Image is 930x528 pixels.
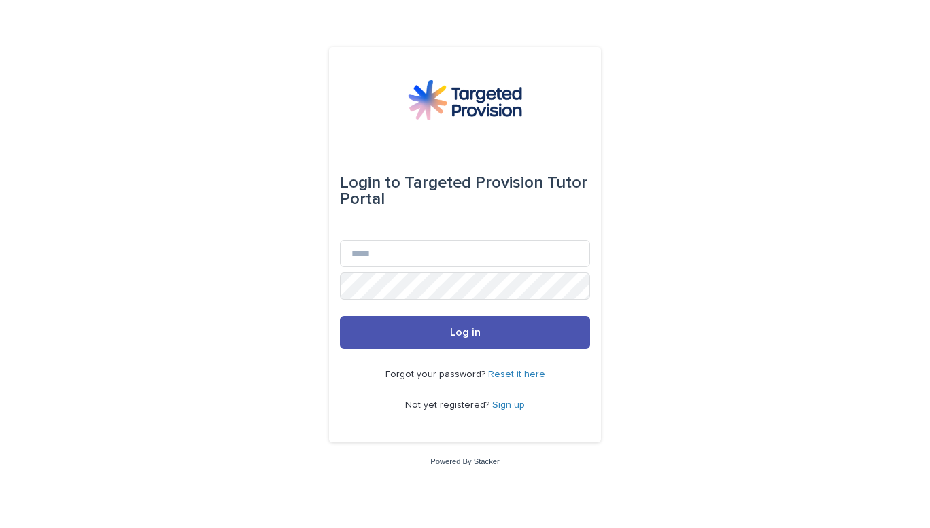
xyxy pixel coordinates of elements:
button: Log in [340,316,590,349]
span: Login to [340,175,400,191]
a: Reset it here [488,370,545,379]
a: Sign up [492,400,525,410]
span: Not yet registered? [405,400,492,410]
div: Targeted Provision Tutor Portal [340,164,590,218]
a: Powered By Stacker [430,457,499,465]
img: M5nRWzHhSzIhMunXDL62 [408,80,522,120]
span: Forgot your password? [385,370,488,379]
span: Log in [450,327,481,338]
